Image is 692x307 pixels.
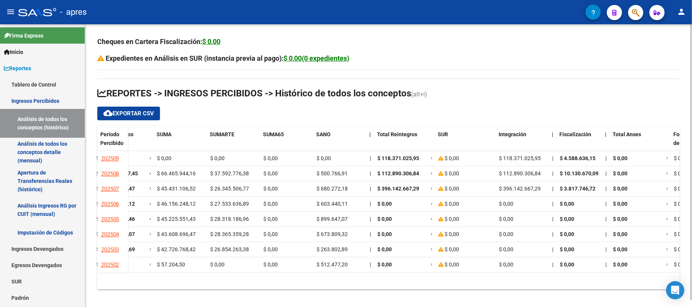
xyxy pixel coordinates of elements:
[210,170,249,176] span: $ 37.592.776,38
[377,246,392,252] span: $ 0,00
[317,186,348,192] span: $ 680.272,18
[445,155,459,161] span: $ 0,00
[552,170,553,176] span: |
[377,155,419,161] span: $ 118.371.025,95
[431,246,434,252] span: =
[613,131,641,137] span: Total Anses
[263,131,284,137] span: SUMA65
[496,126,549,158] datatable-header-cell: Integración
[366,126,374,158] datatable-header-cell: |
[97,88,411,99] span: REPORTES -> INGRESOS PERCIBIDOS -> Histórico de todos los conceptos
[210,261,225,268] span: $ 0,00
[605,246,606,252] span: |
[613,216,627,222] span: $ 0,00
[666,170,669,176] span: =
[149,246,152,252] span: =
[263,246,278,252] span: $ 0,00
[674,261,688,268] span: $ 0,00
[499,246,513,252] span: $ 0,00
[666,216,669,222] span: =
[263,155,278,161] span: $ 0,00
[445,201,459,207] span: $ 0,00
[552,231,553,237] span: |
[411,91,427,98] span: (alt+i)
[613,246,627,252] span: $ 0,00
[431,216,434,222] span: =
[431,201,434,207] span: =
[149,231,152,237] span: =
[674,201,688,207] span: $ 0,00
[674,246,688,252] span: $ 0,00
[560,186,595,192] span: $ 3.817.746,72
[377,261,392,268] span: $ 0,00
[4,31,43,40] span: Firma Express
[210,216,249,222] span: $ 28.318.186,96
[96,131,133,137] span: Total Subsidios
[445,170,459,176] span: $ 0,00
[210,131,234,137] span: SUMARTE
[317,246,348,252] span: $ 263.802,89
[605,216,606,222] span: |
[674,216,688,222] span: $ 0,00
[210,246,249,252] span: $ 26.854.263,38
[154,126,207,158] datatable-header-cell: SUMA
[103,110,154,117] span: Exportar CSV
[97,107,160,120] button: Exportar CSV
[317,261,348,268] span: $ 512.477,20
[560,231,574,237] span: $ 0,00
[499,186,541,192] span: $ 396.142.667,29
[316,131,331,137] span: SANO
[202,36,220,47] div: $ 0,00
[438,131,448,137] span: SUR
[377,201,392,207] span: $ 0,00
[210,186,249,192] span: $ 26.345.506,77
[666,155,669,161] span: =
[263,170,278,176] span: $ 0,00
[552,186,553,192] span: |
[666,246,669,252] span: =
[101,155,119,162] span: 202509
[499,261,513,268] span: $ 0,00
[666,281,684,299] div: Open Intercom Messenger
[369,131,371,137] span: |
[431,261,434,268] span: =
[499,155,541,161] span: $ 118.371.025,95
[560,155,595,161] span: $ 4.588.636,15
[210,155,225,161] span: $ 0,00
[613,261,627,268] span: $ 0,00
[499,231,513,237] span: $ 0,00
[560,201,574,207] span: $ 0,00
[370,201,371,207] span: |
[445,186,459,192] span: $ 0,00
[370,261,371,268] span: |
[6,7,15,16] mat-icon: menu
[284,53,350,64] div: $ 0,00(0 expedientes)
[560,246,574,252] span: $ 0,00
[157,131,171,137] span: SUMA
[157,201,196,207] span: $ 46.156.248,12
[605,155,606,161] span: |
[613,170,627,176] span: $ 0,00
[605,261,606,268] span: |
[370,231,371,237] span: |
[666,231,669,237] span: =
[552,201,553,207] span: |
[370,216,371,222] span: |
[101,231,119,238] span: 202504
[97,126,128,158] datatable-header-cell: Período Percibido
[499,170,541,176] span: $ 112.890.306,84
[610,126,663,158] datatable-header-cell: Total Anses
[605,131,606,137] span: |
[431,231,434,237] span: =
[101,186,119,192] span: 202507
[431,155,434,161] span: =
[317,216,348,222] span: $ 899.647,07
[103,109,112,118] mat-icon: cloud_download
[374,126,427,158] datatable-header-cell: Total Reintegros
[445,246,459,252] span: $ 0,00
[549,126,556,158] datatable-header-cell: |
[605,231,606,237] span: |
[613,155,627,161] span: $ 0,00
[317,155,331,161] span: $ 0,00
[605,186,606,192] span: |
